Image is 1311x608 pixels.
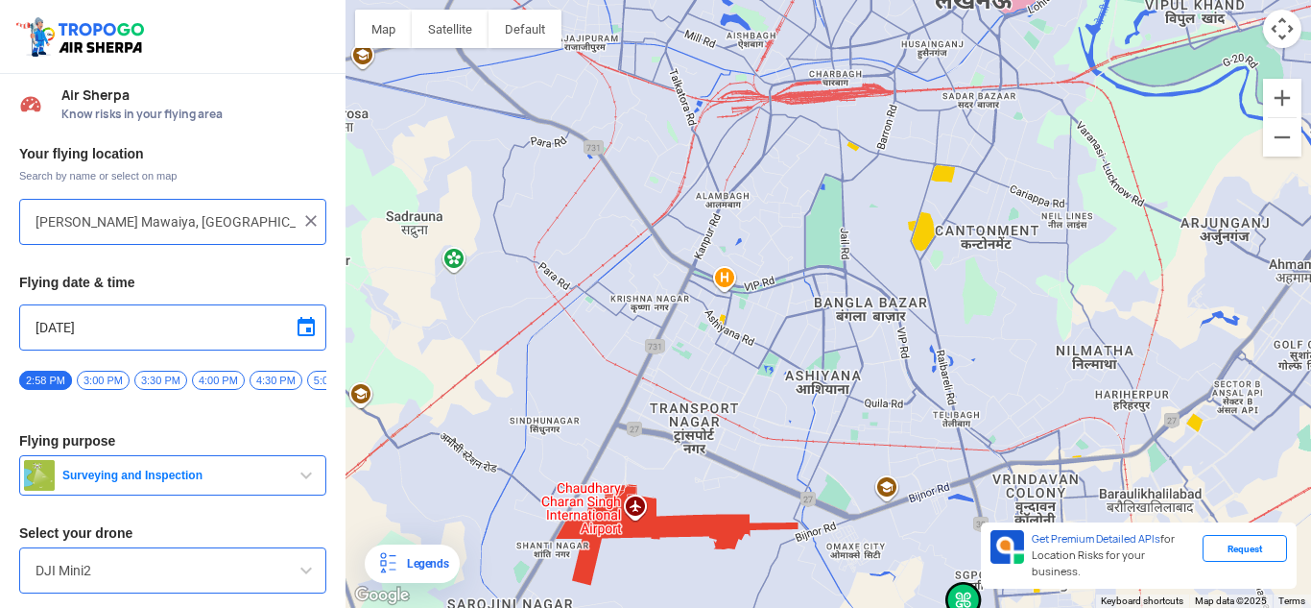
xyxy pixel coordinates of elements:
img: Risk Scores [19,92,42,115]
span: 2:58 PM [19,371,72,390]
button: Zoom in [1263,79,1301,117]
span: Know risks in your flying area [61,107,326,122]
span: Get Premium Detailed APIs [1032,532,1160,546]
button: Show satellite imagery [412,10,489,48]
img: ic_close.png [301,211,321,231]
h3: Select your drone [19,526,326,540]
img: Google [350,583,414,608]
button: Map camera controls [1263,10,1301,48]
div: Request [1203,535,1287,562]
button: Surveying and Inspection [19,455,326,496]
span: 3:30 PM [134,371,187,390]
h3: Flying date & time [19,276,326,289]
img: ic_tgdronemaps.svg [14,14,151,59]
span: Air Sherpa [61,87,326,103]
button: Keyboard shortcuts [1101,595,1183,608]
span: Surveying and Inspection [55,468,295,483]
img: Legends [376,552,399,575]
div: Legends [399,552,448,575]
span: 3:00 PM [77,371,130,390]
a: Open this area in Google Maps (opens a new window) [350,583,414,608]
span: Search by name or select on map [19,168,326,183]
div: for Location Risks for your business. [1024,530,1203,581]
span: 4:00 PM [192,371,245,390]
h3: Flying purpose [19,434,326,448]
span: 4:30 PM [250,371,302,390]
input: Search by name or Brand [36,559,310,582]
a: Terms [1278,596,1305,606]
span: 5:00 PM [307,371,360,390]
span: Map data ©2025 [1195,596,1267,606]
img: Premium APIs [990,530,1024,564]
img: survey.png [24,460,55,491]
button: Zoom out [1263,118,1301,157]
input: Select Date [36,316,310,339]
h3: Your flying location [19,147,326,160]
button: Show street map [355,10,412,48]
input: Search your flying location [36,210,296,233]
